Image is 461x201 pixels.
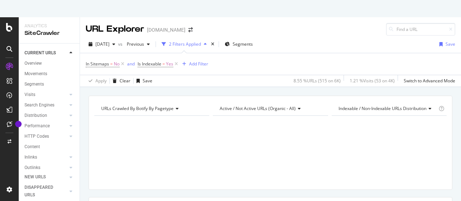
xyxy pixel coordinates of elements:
[24,23,74,29] div: Analytics
[159,38,210,50] button: 2 Filters Applied
[24,29,74,37] div: SiteCrawler
[127,61,135,67] div: and
[101,105,174,111] span: URLs Crawled By Botify By pagetype
[24,112,47,119] div: Distribution
[339,105,426,111] span: Indexable / Non-Indexable URLs distribution
[134,75,152,87] button: Save
[24,81,75,88] a: Segments
[24,112,67,119] a: Distribution
[124,41,144,47] span: Previous
[127,60,135,67] button: and
[24,143,40,151] div: Content
[24,70,75,78] a: Movements
[86,75,107,87] button: Apply
[24,70,47,78] div: Movements
[95,78,107,84] div: Apply
[437,38,455,50] button: Save
[24,91,35,99] div: Visits
[110,61,113,67] span: =
[169,41,201,47] div: 2 Filters Applied
[386,23,455,36] input: Find a URL
[120,78,130,84] div: Clear
[114,59,120,69] span: No
[24,164,40,172] div: Outlinks
[24,173,67,181] a: NEW URLS
[437,177,454,194] iframe: Intercom live chat
[162,61,165,67] span: =
[220,105,296,111] span: Active / Not Active URLs (organic - all)
[118,41,124,47] span: vs
[138,61,161,67] span: Is Indexable
[166,59,173,69] span: Yes
[24,122,50,130] div: Performance
[24,133,67,140] a: HTTP Codes
[210,41,216,48] div: times
[337,103,437,114] h4: Indexable / Non-Indexable URLs Distribution
[24,81,44,88] div: Segments
[218,103,321,114] h4: Active / Not Active URLs
[86,61,109,67] span: In Sitemaps
[15,121,22,127] div: Tooltip anchor
[24,173,46,181] div: NEW URLS
[24,154,67,161] a: Inlinks
[143,78,152,84] div: Save
[446,41,455,47] div: Save
[189,61,208,67] div: Add Filter
[24,60,75,67] a: Overview
[404,78,455,84] div: Switch to Advanced Mode
[24,143,75,151] a: Content
[124,38,153,50] button: Previous
[24,49,67,57] a: CURRENT URLS
[24,154,37,161] div: Inlinks
[24,49,56,57] div: CURRENT URLS
[179,60,208,68] button: Add Filter
[350,78,395,84] div: 1.21 % Visits ( 53 on 4K )
[233,41,253,47] span: Segments
[100,103,203,114] h4: URLs Crawled By Botify By pagetype
[222,38,256,50] button: Segments
[147,26,185,33] div: [DOMAIN_NAME]
[24,184,61,199] div: DISAPPEARED URLS
[24,101,67,109] a: Search Engines
[24,60,42,67] div: Overview
[86,23,144,35] div: URL Explorer
[86,38,118,50] button: [DATE]
[110,75,130,87] button: Clear
[188,27,193,32] div: arrow-right-arrow-left
[24,122,67,130] a: Performance
[294,78,341,84] div: 8.55 % URLs ( 515 on 6K )
[24,133,49,140] div: HTTP Codes
[95,41,109,47] span: 2025 Aug. 17th
[24,164,67,172] a: Outlinks
[401,75,455,87] button: Switch to Advanced Mode
[24,101,54,109] div: Search Engines
[24,91,67,99] a: Visits
[24,184,67,199] a: DISAPPEARED URLS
